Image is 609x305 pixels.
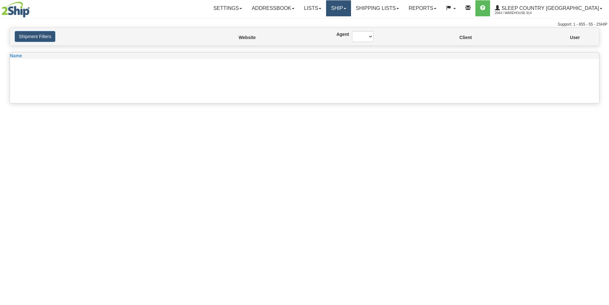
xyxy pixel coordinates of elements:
a: Addressbook [247,0,299,16]
img: logo2044.jpg [2,2,30,18]
label: Client [459,34,460,41]
a: Shipping lists [351,0,404,16]
span: Name [10,53,22,58]
a: Settings [208,0,247,16]
div: Support: 1 - 855 - 55 - 2SHIP [2,22,607,27]
a: Reports [404,0,441,16]
span: Sleep Country [GEOGRAPHIC_DATA] [500,5,599,11]
a: Lists [299,0,326,16]
a: Sleep Country [GEOGRAPHIC_DATA] 2044 / Warehouse 914 [490,0,607,16]
button: Shipment Filters [15,31,55,42]
a: Ship [326,0,351,16]
span: 2044 / Warehouse 914 [495,10,543,16]
label: Website [238,34,241,41]
label: Agent [336,31,342,37]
